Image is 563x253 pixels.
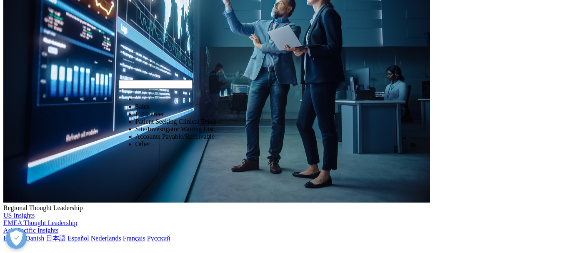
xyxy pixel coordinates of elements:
a: Español [68,235,89,242]
button: Open Preferences [6,228,27,249]
li: Sales [135,103,217,110]
li: HR/Career [135,110,217,118]
a: US Insights [3,212,35,219]
div: Regional Thought Leadership [3,204,560,212]
a: EMEA Thought Leadership [3,219,77,226]
a: English [3,235,24,242]
a: Nederlands [91,235,121,242]
li: Site/Investigator Waiting List [135,125,217,133]
li: Patient Seeking Clinical Trials [135,118,217,125]
li: Other [135,140,217,148]
a: Asia Pacific Insights [3,227,58,234]
a: Français [123,235,145,242]
li: Accounts Payable/Receivable [135,133,217,140]
a: Danish [25,235,44,242]
a: Русский [147,235,170,242]
a: 日本語 [46,235,66,242]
